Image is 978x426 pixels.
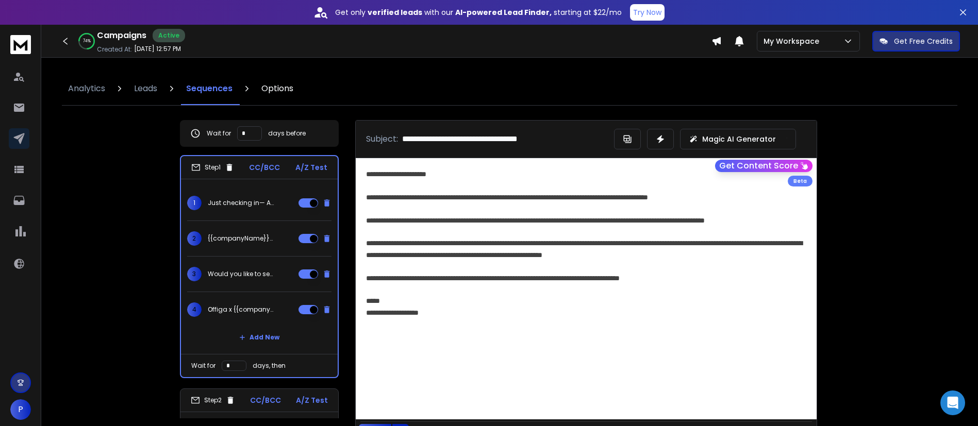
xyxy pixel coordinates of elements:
div: Beta [788,176,813,186]
p: 74 % [83,38,91,44]
p: {{companyName}} x Offiga | Gifting Simplified [208,234,274,243]
p: Sequences [186,82,233,95]
button: Get Content Score [715,160,813,172]
p: Magic AI Generator [702,134,776,144]
p: Wait for [191,362,216,370]
span: 3 [187,267,202,281]
p: A/Z Test [295,162,327,173]
p: A/Z Test [296,395,328,405]
p: CC/BCC [250,395,281,405]
img: logo [10,35,31,54]
span: 1 [187,196,202,210]
a: Analytics [62,72,111,105]
p: Options [261,82,293,95]
a: Sequences [180,72,239,105]
p: Just checking in— Are you interested? [208,199,274,207]
div: Step 1 [191,163,234,172]
p: Analytics [68,82,105,95]
li: Step1CC/BCCA/Z Test1Just checking in— Are you interested?2{{companyName}} x Offiga | Gifting Simp... [180,155,339,378]
p: Offiga x {{companyName}} | Employee enagement [208,305,274,314]
div: Step 2 [191,396,235,405]
h1: Campaigns [97,29,146,42]
p: days, then [253,362,286,370]
span: 4 [187,302,202,317]
p: Try Now [633,7,661,18]
p: days before [268,129,306,138]
a: Options [255,72,300,105]
button: Get Free Credits [872,31,960,52]
p: Leads [134,82,157,95]
button: Try Now [630,4,665,21]
strong: AI-powered Lead Finder, [455,7,552,18]
p: Created At: [97,45,132,54]
p: [DATE] 12:57 PM [134,45,181,53]
button: Magic AI Generator [680,129,796,149]
p: Wait for [207,129,231,138]
p: Get Free Credits [894,36,953,46]
strong: verified leads [368,7,422,18]
div: Open Intercom Messenger [940,390,965,415]
p: Subject: [366,133,398,145]
a: Leads [128,72,163,105]
p: Would you like to see how our dashboard works? [208,270,274,278]
span: 2 [187,231,202,246]
p: My Workspace [764,36,823,46]
button: P [10,399,31,420]
p: CC/BCC [249,162,280,173]
button: Add New [231,327,288,348]
p: Get only with our starting at $22/mo [335,7,622,18]
div: Active [153,29,185,42]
